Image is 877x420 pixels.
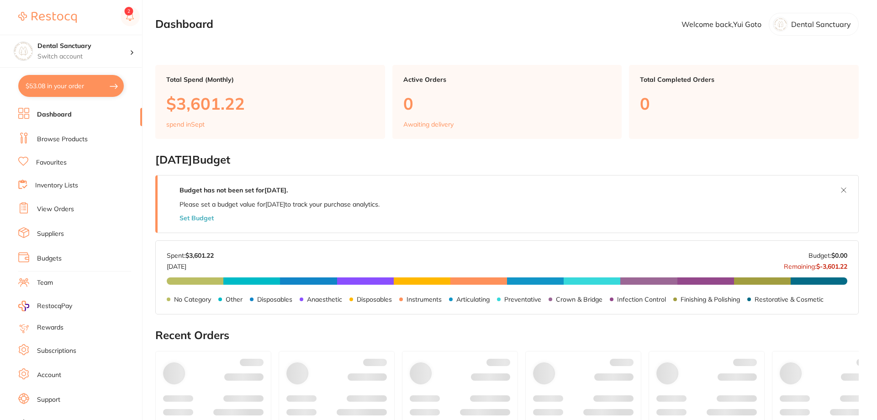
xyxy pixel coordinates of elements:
[403,121,454,128] p: Awaiting delivery
[155,18,213,31] h2: Dashboard
[681,296,740,303] p: Finishing & Polishing
[18,12,77,23] img: Restocq Logo
[180,186,288,194] strong: Budget has not been set for [DATE] .
[816,262,847,271] strong: $-3,601.22
[37,371,61,380] a: Account
[155,154,859,166] h2: [DATE] Budget
[37,135,88,144] a: Browse Products
[166,121,205,128] p: spend in Sept
[831,251,847,260] strong: $0.00
[556,296,602,303] p: Crown & Bridge
[18,75,124,97] button: $53.08 in your order
[167,259,214,270] p: [DATE]
[180,214,214,222] button: Set Budget
[226,296,243,303] p: Other
[37,42,130,51] h4: Dental Sanctuary
[37,346,76,356] a: Subscriptions
[773,17,788,32] img: czRqbGc1bQ
[166,94,374,113] p: $3,601.22
[808,252,847,259] p: Budget:
[617,296,666,303] p: Infection Control
[18,301,72,311] a: RestocqPay
[784,259,847,270] p: Remaining:
[504,296,541,303] p: Preventative
[257,296,292,303] p: Disposables
[791,20,851,28] p: Dental Sanctuary
[682,20,761,28] p: Welcome back, Yui Goto
[180,201,380,208] p: Please set a budget value for [DATE] to track your purchase analytics.
[174,296,211,303] p: No Category
[185,251,214,260] strong: $3,601.22
[37,323,63,332] a: Rewards
[37,395,60,404] a: Support
[37,52,130,61] p: Switch account
[18,7,77,28] a: Restocq Logo
[403,76,611,83] p: Active Orders
[155,329,859,342] h2: Recent Orders
[36,158,67,167] a: Favourites
[167,252,214,259] p: Spent:
[37,110,72,119] a: Dashboard
[37,302,72,311] span: RestocqPay
[755,296,824,303] p: Restorative & Cosmetic
[403,94,611,113] p: 0
[392,65,622,139] a: Active Orders0Awaiting delivery
[640,94,848,113] p: 0
[640,76,848,83] p: Total Completed Orders
[14,42,32,60] img: Dental Sanctuary
[37,278,53,287] a: Team
[407,296,442,303] p: Instruments
[456,296,490,303] p: Articulating
[166,76,374,83] p: Total Spend (Monthly)
[35,181,78,190] a: Inventory Lists
[37,229,64,239] a: Suppliers
[357,296,392,303] p: Disposables
[629,65,859,139] a: Total Completed Orders0
[155,65,385,139] a: Total Spend (Monthly)$3,601.22spend inSept
[18,301,29,311] img: RestocqPay
[37,254,62,263] a: Budgets
[37,205,74,214] a: View Orders
[307,296,342,303] p: Anaesthetic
